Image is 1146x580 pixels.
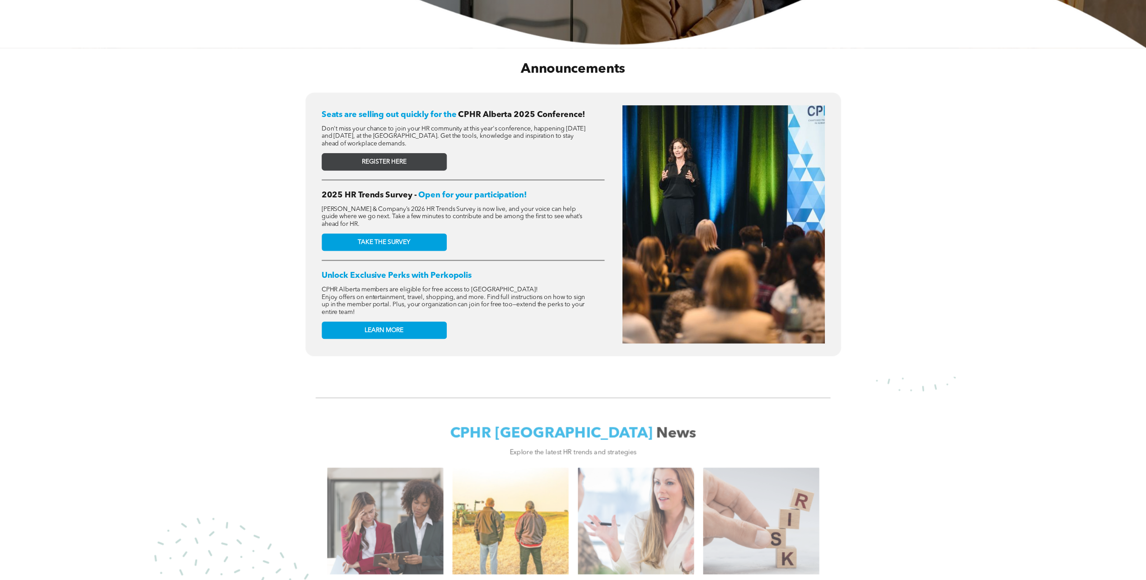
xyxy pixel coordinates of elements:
[322,322,447,339] a: LEARN MORE
[521,62,625,75] span: Announcements
[458,111,585,119] span: CPHR Alberta 2025 Conference!
[365,326,403,334] span: LEARN MORE
[322,111,457,119] span: Seats are selling out quickly for the
[418,191,526,199] span: Open for your participation!
[322,206,582,227] span: [PERSON_NAME] & Company’s 2026 HR Trends Survey is now live, and your voice can help guide where ...
[322,294,585,315] span: Enjoy offers on entertainment, travel, shopping, and more. Find full instructions on how to sign ...
[358,239,410,246] span: TAKE THE SURVEY
[510,449,636,456] span: Explore the latest HR trends and strategies
[656,426,696,441] span: News
[362,158,407,166] span: REGISTER HERE
[322,153,447,171] a: REGISTER HERE
[322,125,586,146] span: Don't miss your chance to join your HR community at this year's conference, happening [DATE] and ...
[322,234,447,251] a: TAKE THE SURVEY
[450,426,652,441] span: CPHR [GEOGRAPHIC_DATA]
[322,271,472,280] span: Unlock Exclusive Perks with Perkopolis
[322,191,417,199] span: 2025 HR Trends Survey -
[322,286,538,292] span: CPHR Alberta members are eligible for free access to [GEOGRAPHIC_DATA]!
